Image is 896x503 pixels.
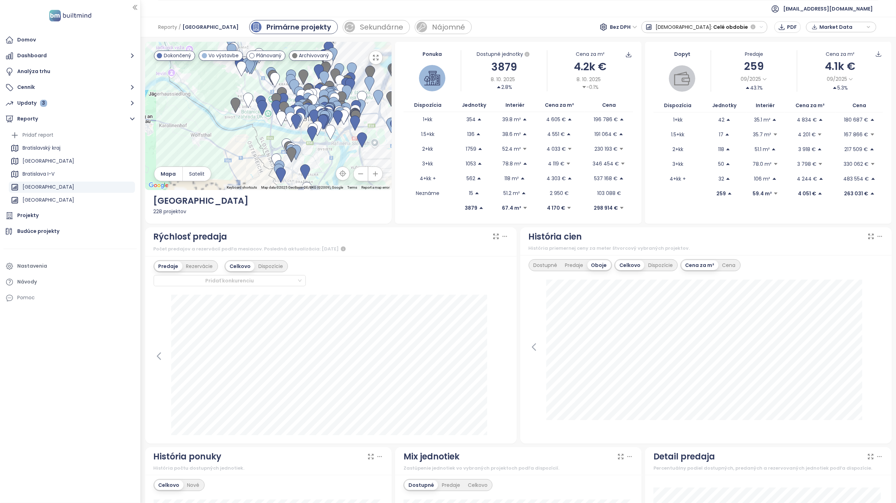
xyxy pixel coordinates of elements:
[189,170,205,178] span: Satelit
[653,127,702,142] td: 1.5+kk
[464,480,491,490] div: Celkovo
[594,130,617,138] p: 191 064 €
[22,183,74,191] div: [GEOGRAPHIC_DATA]
[4,209,137,223] a: Projekty
[254,261,287,271] div: Dispozície
[582,83,599,91] div: -0.1%
[832,84,848,92] div: 5.3%
[155,261,182,271] div: Predaje
[343,20,410,34] a: sale
[147,181,170,190] a: Open this area in Google Maps (opens a new window)
[249,20,338,34] a: primary
[771,147,776,152] span: caret-up
[154,245,508,253] div: Počet predajov a rezervácií podľa mesiacov. Posledná aktualizácia: [DATE]
[466,175,475,182] p: 562
[4,65,137,79] a: Analýza trhu
[567,146,572,151] span: caret-down
[9,169,135,180] div: Bratislava I-V
[405,480,438,490] div: Dostupné
[522,146,527,151] span: caret-down
[502,130,521,138] p: 38.6 m²
[154,230,227,243] div: Rýchlosť predaja
[566,161,571,166] span: caret-down
[870,162,875,166] span: caret-down
[773,132,778,137] span: caret-down
[17,262,47,270] div: Nastavenia
[404,171,452,186] td: 4+kk +
[818,162,823,166] span: caret-down
[503,189,520,197] p: 51.2 m²
[653,50,711,58] div: Dopyt
[642,21,768,33] button: [DEMOGRAPHIC_DATA]:Celé obdobie
[4,275,137,289] a: Návody
[718,145,724,153] p: 118
[547,175,566,182] p: 4 303 €
[154,450,222,463] div: História ponuky
[610,22,637,32] span: Bez DPH
[22,196,74,204] div: [GEOGRAPHIC_DATA]
[404,112,452,127] td: 1+kk
[582,85,587,90] span: caret-down
[819,176,824,181] span: caret-up
[154,167,182,181] button: Mapa
[9,156,135,167] div: [GEOGRAPHIC_DATA]
[870,147,875,152] span: caret-up
[504,175,519,182] p: 118 m²
[17,67,50,76] div: Analýza trhu
[772,176,777,181] span: caret-up
[844,160,869,168] p: 330 062 €
[745,84,763,92] div: 43.1%
[465,204,477,212] p: 3879
[4,96,137,110] button: Updaty 3
[47,8,94,23] img: logo
[727,191,732,196] span: caret-up
[477,176,482,181] span: caret-up
[523,161,528,166] span: caret-up
[783,0,873,17] span: [EMAIL_ADDRESS][DOMAIN_NAME]
[40,100,47,107] div: 3
[594,204,618,212] p: 298 914 €
[818,191,823,196] span: caret-up
[754,116,771,124] p: 35.1 m²
[502,145,521,153] p: 52.4 m²
[619,205,624,210] span: caret-down
[182,261,217,271] div: Rezervácie
[179,21,181,33] span: /
[9,143,135,154] div: Bratislavský kraj
[183,167,211,181] button: Satelit
[523,205,528,210] span: caret-down
[17,211,39,220] div: Projekty
[469,189,473,197] p: 15
[154,465,383,472] div: História počtu dostupných jednotiek.
[644,260,677,270] div: Dispozície
[787,23,797,31] span: PDF
[404,50,461,58] div: Ponuka
[4,224,137,239] a: Budúce projekty
[9,130,135,141] div: Pridať report
[726,117,731,122] span: caret-up
[404,156,452,171] td: 3+kk
[754,175,771,183] p: 106 m²
[476,132,481,137] span: caret-up
[753,131,772,138] p: 35.7 m²
[496,98,534,112] th: Interiér
[154,194,383,208] div: [GEOGRAPHIC_DATA]
[529,245,883,252] div: História priemernej ceny za meter štvorcový vybraných projektov.
[797,116,817,124] p: 4 834 €
[4,80,137,94] button: Cenník
[361,185,389,189] a: Report a map error
[797,160,817,168] p: 3 798 €
[836,99,883,112] th: Cena
[164,52,191,59] span: Dokončený
[561,260,587,270] div: Predaje
[718,116,724,124] p: 42
[653,142,702,157] td: 2+kk
[182,21,239,33] span: [GEOGRAPHIC_DATA]
[404,465,633,472] div: Zastúpenie jednotiek vo vybraných projektoch podľa dispozícií.
[718,160,724,168] p: 50
[711,58,797,74] div: 259
[713,21,748,33] span: Celé obdobie
[404,142,452,156] td: 2+kk
[719,131,723,138] p: 17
